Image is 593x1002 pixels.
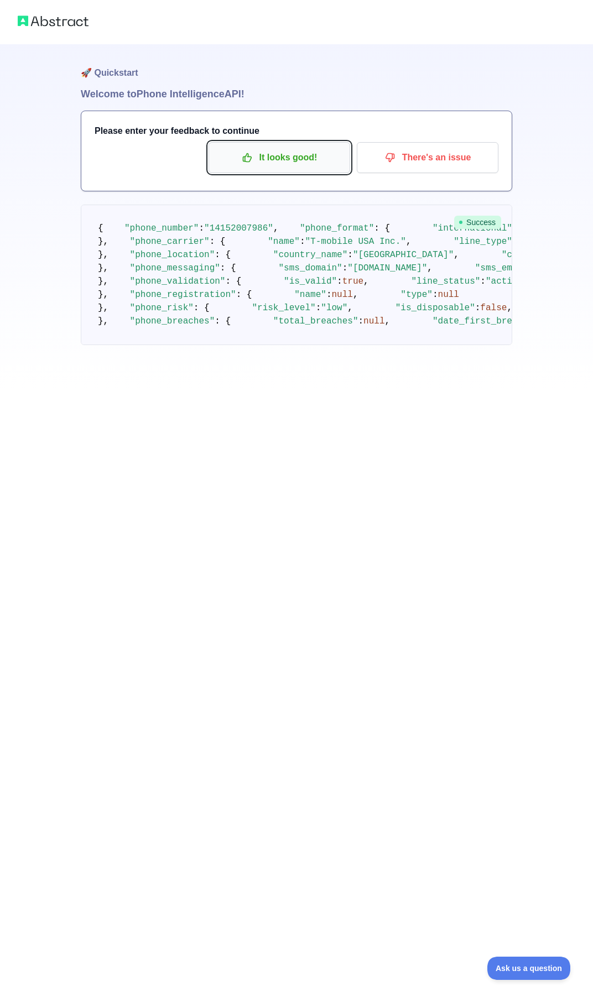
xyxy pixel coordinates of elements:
[124,223,199,233] span: "phone_number"
[337,276,342,286] span: :
[342,263,348,273] span: :
[81,44,512,86] h1: 🚀 Quickstart
[220,263,236,273] span: : {
[130,276,226,286] span: "phone_validation"
[486,276,528,286] span: "active"
[475,303,481,313] span: :
[454,250,459,260] span: ,
[81,86,512,102] h1: Welcome to Phone Intelligence API!
[406,237,412,247] span: ,
[507,303,512,313] span: ,
[252,303,315,313] span: "risk_level"
[284,276,337,286] span: "is_valid"
[480,303,507,313] span: false
[374,223,390,233] span: : {
[321,303,347,313] span: "low"
[225,276,241,286] span: : {
[294,290,326,300] span: "name"
[433,290,438,300] span: :
[363,316,384,326] span: null
[278,263,342,273] span: "sms_domain"
[385,316,391,326] span: ,
[130,316,215,326] span: "phone_breaches"
[353,250,454,260] span: "[GEOGRAPHIC_DATA]"
[438,290,459,300] span: null
[130,290,236,300] span: "phone_registration"
[130,250,215,260] span: "phone_location"
[396,303,475,313] span: "is_disposable"
[273,250,347,260] span: "country_name"
[326,290,332,300] span: :
[342,276,363,286] span: true
[210,237,226,247] span: : {
[475,263,534,273] span: "sms_email"
[331,290,352,300] span: null
[268,237,300,247] span: "name"
[347,250,353,260] span: :
[215,250,231,260] span: : {
[98,223,103,233] span: {
[209,142,350,173] button: It looks good!
[130,263,220,273] span: "phone_messaging"
[365,148,490,167] p: There's an issue
[427,263,433,273] span: ,
[502,250,576,260] span: "country_code"
[353,290,358,300] span: ,
[130,303,194,313] span: "phone_risk"
[199,223,204,233] span: :
[236,290,252,300] span: : {
[273,316,358,326] span: "total_breaches"
[215,316,231,326] span: : {
[433,316,544,326] span: "date_first_breached"
[454,216,501,229] span: Success
[300,237,305,247] span: :
[357,142,498,173] button: There's an issue
[358,316,363,326] span: :
[95,124,498,138] h3: Please enter your feedback to continue
[412,276,481,286] span: "line_status"
[347,263,427,273] span: "[DOMAIN_NAME]"
[400,290,433,300] span: "type"
[130,237,210,247] span: "phone_carrier"
[363,276,369,286] span: ,
[217,148,342,167] p: It looks good!
[480,276,486,286] span: :
[454,237,512,247] span: "line_type"
[316,303,321,313] span: :
[18,13,89,29] img: Abstract logo
[194,303,210,313] span: : {
[433,223,512,233] span: "international"
[204,223,273,233] span: "14152007986"
[300,223,374,233] span: "phone_format"
[305,237,405,247] span: "T-mobile USA Inc."
[347,303,353,313] span: ,
[273,223,279,233] span: ,
[487,957,571,980] iframe: Toggle Customer Support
